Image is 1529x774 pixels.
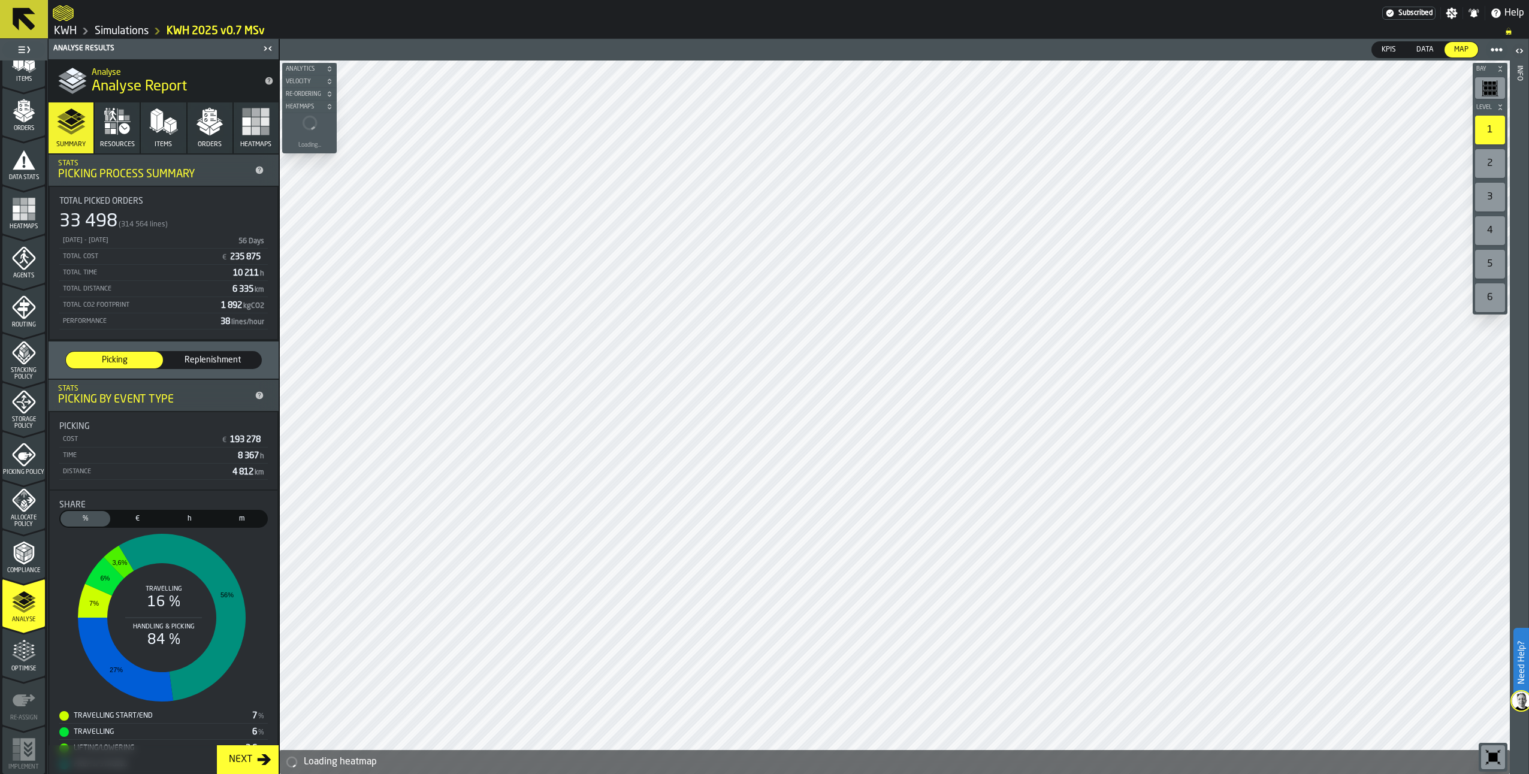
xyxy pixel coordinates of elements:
[2,367,45,380] span: Stacking Policy
[59,422,268,431] div: Title
[233,269,265,277] span: 10 211
[2,616,45,623] span: Analyse
[62,285,228,293] div: Total Distance
[65,351,164,369] label: button-switch-multi-Picking
[53,24,1524,38] nav: Breadcrumb
[59,510,111,528] label: button-switch-multi-Share
[59,211,117,232] div: 33 498
[62,318,216,325] div: Performance
[59,500,268,510] div: Title
[1473,214,1507,247] div: button-toolbar-undefined
[50,412,277,489] div: stat-Picking
[2,137,45,185] li: menu Data Stats
[1372,42,1406,58] div: thumb
[1473,63,1507,75] button: button-
[252,711,257,721] div: Stat Value
[1473,147,1507,180] div: button-toolbar-undefined
[53,2,74,24] a: logo-header
[62,253,216,261] div: Total Cost
[59,743,246,753] div: Lifting/Lowering
[66,352,163,368] div: thumb
[63,513,108,524] span: %
[1475,283,1505,312] div: 6
[167,513,212,524] span: h
[71,354,158,366] span: Picking
[1463,7,1485,19] label: button-toggle-Notifications
[1445,42,1478,58] div: thumb
[198,141,222,149] span: Orders
[2,515,45,528] span: Allocate Policy
[2,322,45,328] span: Routing
[61,511,110,527] div: thumb
[59,431,268,448] div: StatList-item-Cost
[1510,39,1528,774] header: Info
[1371,41,1406,58] label: button-switch-multi-KPIs
[232,468,265,476] span: 4 812
[62,269,228,277] div: Total Time
[2,186,45,234] li: menu Heatmaps
[221,301,265,310] span: 1 892
[2,677,45,725] li: menu Re-assign
[1398,9,1433,17] span: Subscribed
[283,104,324,110] span: Heatmaps
[2,666,45,672] span: Optimise
[2,174,45,181] span: Data Stats
[1483,748,1503,767] svg: Reset zoom and position
[59,281,268,297] div: StatList-item-Total Distance
[2,284,45,332] li: menu Routing
[49,39,279,59] header: Analyse Results
[58,385,250,393] div: Stats
[111,510,164,528] label: button-switch-multi-Cost
[243,303,264,310] span: kgCO2
[1479,743,1507,772] div: button-toolbar-undefined
[1473,101,1507,113] button: button-
[119,220,168,229] span: (314 564 lines)
[50,187,277,339] div: stat-Total Picked Orders
[62,452,233,459] div: Time
[2,567,45,574] span: Compliance
[58,393,250,406] div: Picking by event type
[232,285,265,294] span: 6 335
[282,748,350,772] a: logo-header
[2,579,45,627] li: menu Analyse
[1515,629,1528,696] label: Need Help?
[2,273,45,279] span: Agents
[1475,183,1505,211] div: 3
[246,743,257,753] div: Stat Value
[1382,7,1436,20] a: link-to-/wh/i/4fb45246-3b77-4bb5-b880-c337c3c5facb/settings/billing
[222,436,226,445] span: €
[92,65,255,77] h2: Sub Title
[258,712,264,721] span: %
[59,196,268,206] div: Title
[59,265,268,281] div: StatList-item-Total Time
[167,25,265,38] a: link-to-/wh/i/4fb45246-3b77-4bb5-b880-c337c3c5facb/simulations/d63f02dc-a484-4bd6-ad07-ac139420266a
[54,25,77,38] a: link-to-/wh/i/4fb45246-3b77-4bb5-b880-c337c3c5facb
[2,469,45,476] span: Picking Policy
[283,91,324,98] span: Re-Ordering
[1474,66,1494,72] span: Bay
[59,711,252,721] div: Travelling Start/End
[1475,216,1505,245] div: 4
[2,41,45,58] label: button-toggle-Toggle Full Menu
[255,469,264,476] span: km
[169,354,256,366] span: Replenishment
[298,142,321,149] div: Loading...
[1473,281,1507,315] div: button-toolbar-undefined
[1473,113,1507,147] div: button-toolbar-undefined
[59,464,268,480] div: StatList-item-Distance
[1382,7,1436,20] div: Menu Subscription
[1511,41,1528,63] label: button-toggle-Open
[59,727,252,737] div: Travelling
[2,416,45,430] span: Storage Policy
[2,87,45,135] li: menu Orders
[2,726,45,774] li: menu Implement
[2,628,45,676] li: menu Optimise
[240,141,271,149] span: Heatmaps
[260,270,264,277] span: h
[164,352,261,368] div: thumb
[59,196,143,206] span: Total Picked Orders
[252,727,257,737] div: Stat Value
[1377,44,1401,55] span: KPIs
